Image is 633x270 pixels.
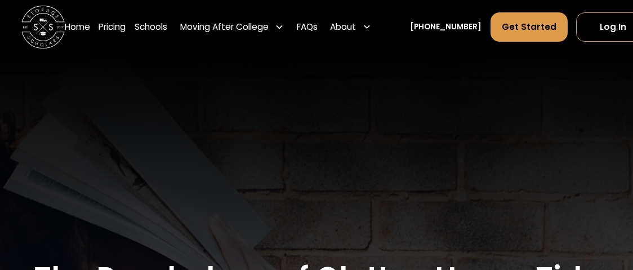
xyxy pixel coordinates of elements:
[135,12,167,42] a: Schools
[176,12,288,42] div: Moving After College
[297,12,318,42] a: FAQs
[330,20,356,33] div: About
[491,12,568,42] a: Get Started
[326,12,376,42] div: About
[21,6,65,49] a: home
[21,6,65,49] img: Storage Scholars main logo
[180,20,269,33] div: Moving After College
[99,12,126,42] a: Pricing
[65,12,90,42] a: Home
[410,21,482,33] a: [PHONE_NUMBER]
